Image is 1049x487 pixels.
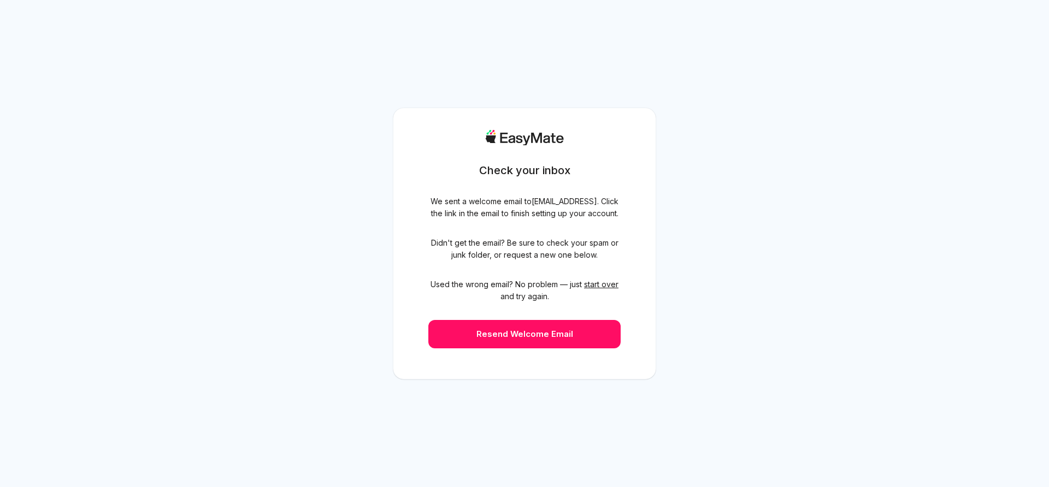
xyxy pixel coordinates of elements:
span: Didn't get the email? Be sure to check your spam or junk folder, or request a new one below. [428,237,621,261]
h1: Check your inbox [479,163,570,178]
span: We sent a welcome email to [EMAIL_ADDRESS] . Click the link in the email to finish setting up you... [428,195,621,219]
span: Used the wrong email? No problem — just and try again. [428,278,621,302]
button: Resend Welcome Email [428,320,621,348]
button: start over [584,278,618,290]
